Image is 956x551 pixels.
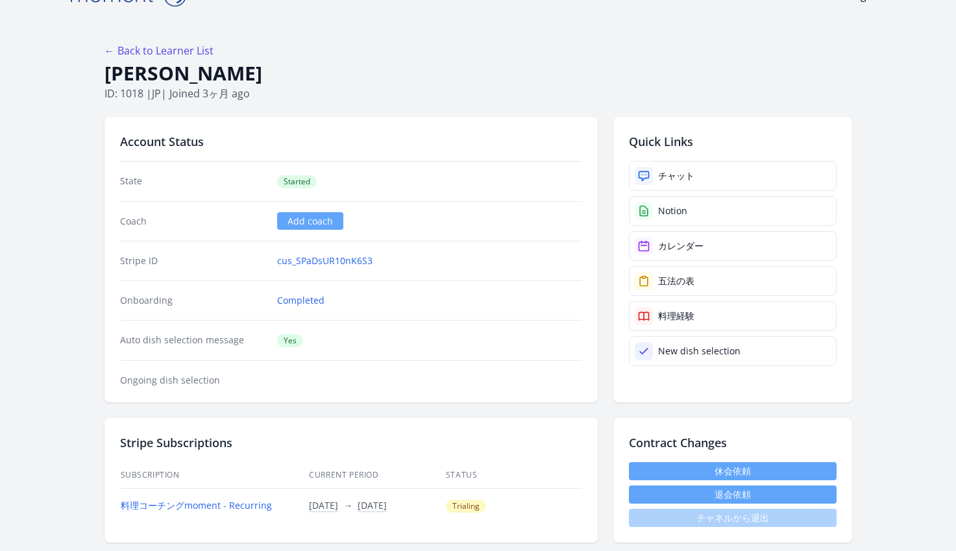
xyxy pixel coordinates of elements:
div: Notion [658,204,687,217]
span: チャネルから退出 [629,509,837,527]
h1: [PERSON_NAME] [104,61,852,86]
dt: State [120,175,267,188]
a: Add coach [277,212,343,230]
a: Completed [277,294,325,307]
dt: Auto dish selection message [120,334,267,347]
div: New dish selection [658,345,741,358]
a: New dish selection [629,336,837,366]
a: カレンダー [629,231,837,261]
span: Trialing [446,500,486,513]
a: 休会依頼 [629,462,837,480]
button: [DATE] [309,499,338,512]
span: → [343,499,352,511]
button: 退会依頼 [629,485,837,504]
span: Started [277,175,317,188]
h2: Quick Links [629,132,837,151]
dt: Ongoing dish selection [120,374,267,387]
div: 料理経験 [658,310,694,323]
dt: Onboarding [120,294,267,307]
h2: Contract Changes [629,434,837,452]
div: チャット [658,169,694,182]
a: Notion [629,196,837,226]
dt: Stripe ID [120,254,267,267]
button: [DATE] [358,499,387,512]
a: cus_SPaDsUR10nK6S3 [277,254,373,267]
a: 料理コーチングmoment - Recurring [121,499,272,511]
dt: Coach [120,215,267,228]
div: 五法の表 [658,275,694,288]
a: 五法の表 [629,266,837,296]
span: Yes [277,334,303,347]
a: 料理経験 [629,301,837,331]
a: ← Back to Learner List [104,43,214,58]
th: Status [445,462,582,489]
div: カレンダー [658,239,704,252]
h2: Account Status [120,132,582,151]
p: ID: 1018 | | Joined 3ヶ月 ago [104,86,852,101]
span: jp [152,86,161,101]
th: Current Period [308,462,445,489]
th: Subscription [120,462,309,489]
h2: Stripe Subscriptions [120,434,582,452]
a: チャット [629,161,837,191]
